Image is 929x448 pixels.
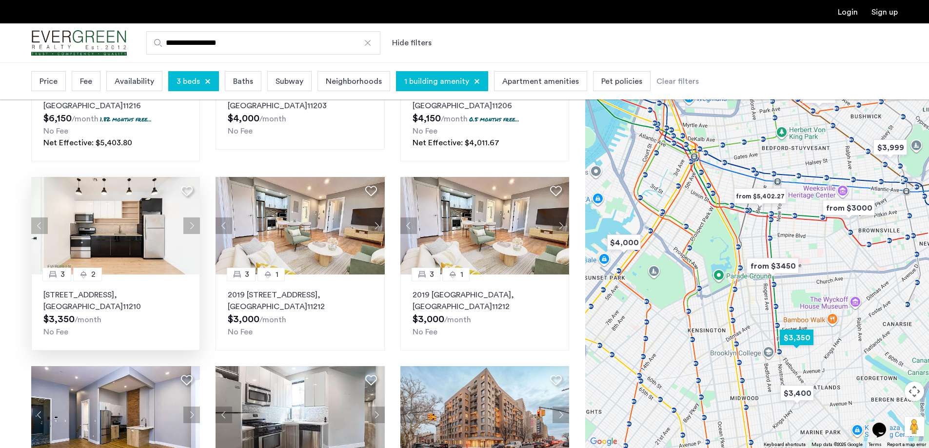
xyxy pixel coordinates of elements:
[460,269,463,280] span: 1
[228,88,372,112] p: [STREET_ADDRESS][US_STATE] 11203
[72,115,99,123] sub: /month
[441,115,468,123] sub: /month
[75,316,101,324] sub: /month
[368,217,385,234] button: Next apartment
[400,217,417,234] button: Previous apartment
[228,114,259,123] span: $4,000
[259,316,286,324] sub: /month
[216,217,232,234] button: Previous apartment
[40,76,58,87] span: Price
[400,74,569,161] a: 31[STREET_ADDRESS], [GEOGRAPHIC_DATA]112060.5 months free...No FeeNet Effective: $4,011.67
[776,382,818,404] div: $3,400
[400,274,569,351] a: 312019 [GEOGRAPHIC_DATA], [GEOGRAPHIC_DATA]11212No Fee
[469,115,519,123] p: 0.5 months free...
[413,88,557,112] p: [STREET_ADDRESS] 11206
[276,269,278,280] span: 1
[869,409,900,438] iframe: chat widget
[819,197,879,219] div: from $3000
[276,76,303,87] span: Subway
[43,289,188,312] p: [STREET_ADDRESS] 11210
[228,289,372,312] p: 2019 [STREET_ADDRESS] 11212
[326,76,382,87] span: Neighborhoods
[43,314,75,324] span: $3,350
[430,269,434,280] span: 3
[259,115,286,123] sub: /month
[588,435,620,448] a: Open this area in Google Maps (opens a new window)
[553,217,569,234] button: Next apartment
[31,25,127,61] a: Cazamio Logo
[233,76,253,87] span: Baths
[115,76,154,87] span: Availability
[869,441,881,448] a: Terms (opens in new tab)
[413,289,557,312] p: 2019 [GEOGRAPHIC_DATA] 11212
[91,269,96,280] span: 2
[588,435,620,448] img: Google
[245,269,249,280] span: 3
[228,314,259,324] span: $3,000
[216,274,384,351] a: 312019 [STREET_ADDRESS], [GEOGRAPHIC_DATA]11212No Fee
[80,76,92,87] span: Fee
[811,442,863,447] span: Map data ©2025 Google
[838,8,858,16] a: Login
[43,88,188,112] p: [STREET_ADDRESS] 11216
[601,76,642,87] span: Pet policies
[31,274,200,351] a: 32[STREET_ADDRESS], [GEOGRAPHIC_DATA]11210No Fee
[730,185,790,207] div: from $5,402.27
[31,74,200,161] a: 31[STREET_ADDRESS], [GEOGRAPHIC_DATA]112161.82 months free...No FeeNet Effective: $5,403.80
[798,85,840,107] div: $4,011.67
[392,37,432,49] button: Show or hide filters
[603,232,645,253] div: $4,000
[31,177,200,274] img: 216_638519006188089394.jpeg
[43,139,132,147] span: Net Effective: $5,403.80
[905,382,924,401] button: Map camera controls
[183,217,200,234] button: Next apartment
[216,407,232,423] button: Previous apartment
[100,115,152,123] p: 1.82 months free...
[31,407,48,423] button: Previous apartment
[177,76,200,87] span: 3 beds
[413,114,441,123] span: $4,150
[60,269,65,280] span: 3
[400,407,417,423] button: Previous apartment
[404,76,469,87] span: 1 building amenity
[43,127,68,135] span: No Fee
[368,407,385,423] button: Next apartment
[43,328,68,336] span: No Fee
[905,417,924,436] button: Drag Pegman onto the map to open Street View
[764,441,806,448] button: Keyboard shortcuts
[31,217,48,234] button: Previous apartment
[228,328,253,336] span: No Fee
[400,177,570,274] img: 66a1adb6-6608-43dd-a245-dc7333f8b390_638936413725632739.jpeg
[43,114,72,123] span: $6,150
[553,407,569,423] button: Next apartment
[502,76,579,87] span: Apartment amenities
[413,127,437,135] span: No Fee
[656,76,699,87] div: Clear filters
[228,127,253,135] span: No Fee
[413,314,444,324] span: $3,000
[146,31,380,55] input: Apartment Search
[31,25,127,61] img: logo
[871,8,898,16] a: Registration
[183,407,200,423] button: Next apartment
[413,328,437,336] span: No Fee
[216,74,384,150] a: 32[STREET_ADDRESS][US_STATE], [GEOGRAPHIC_DATA]11203No Fee
[444,316,471,324] sub: /month
[216,177,385,274] img: 66a1adb6-6608-43dd-a245-dc7333f8b390_638936413725632739.jpeg
[776,327,817,349] div: $3,350
[870,136,911,158] div: $3,999
[887,441,926,448] a: Report a map error
[743,255,803,277] div: from $3450
[413,139,499,147] span: Net Effective: $4,011.67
